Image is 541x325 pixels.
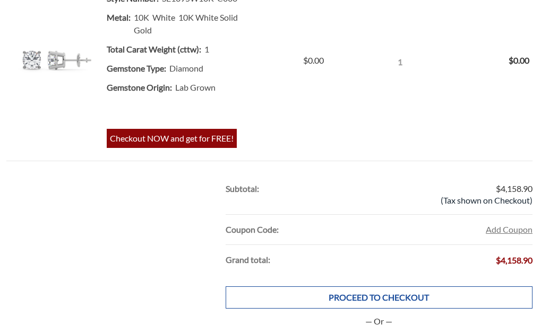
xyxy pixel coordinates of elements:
[391,57,409,67] input: Dune 1 Carat T.W. Lab Grown Diamond Solitaire Earring 10K White Gold
[441,195,533,205] span: (Tax shown on Checkout)
[509,55,529,65] strong: $0.00
[107,129,237,148] span: Checkout NOW and get for FREE!
[486,223,533,236] button: Add Coupon
[107,78,256,97] dd: Lab Grown
[496,183,533,194] span: $4,158.90
[226,224,279,234] strong: Coupon Code:
[107,59,256,78] dd: Diamond
[496,255,533,265] span: $4,158.90
[107,40,201,59] dt: Total Carat Weight (cttw):
[226,183,259,194] strong: Subtotal:
[107,8,131,27] dt: Metal:
[303,54,324,67] span: $0.00
[107,78,172,97] dt: Gemstone Origin:
[226,254,270,265] strong: Grand total:
[226,286,533,309] a: PROCEED TO CHECKOUT
[107,59,166,78] dt: Gemstone Type:
[107,8,256,40] dd: 10K White 10K White Solid Gold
